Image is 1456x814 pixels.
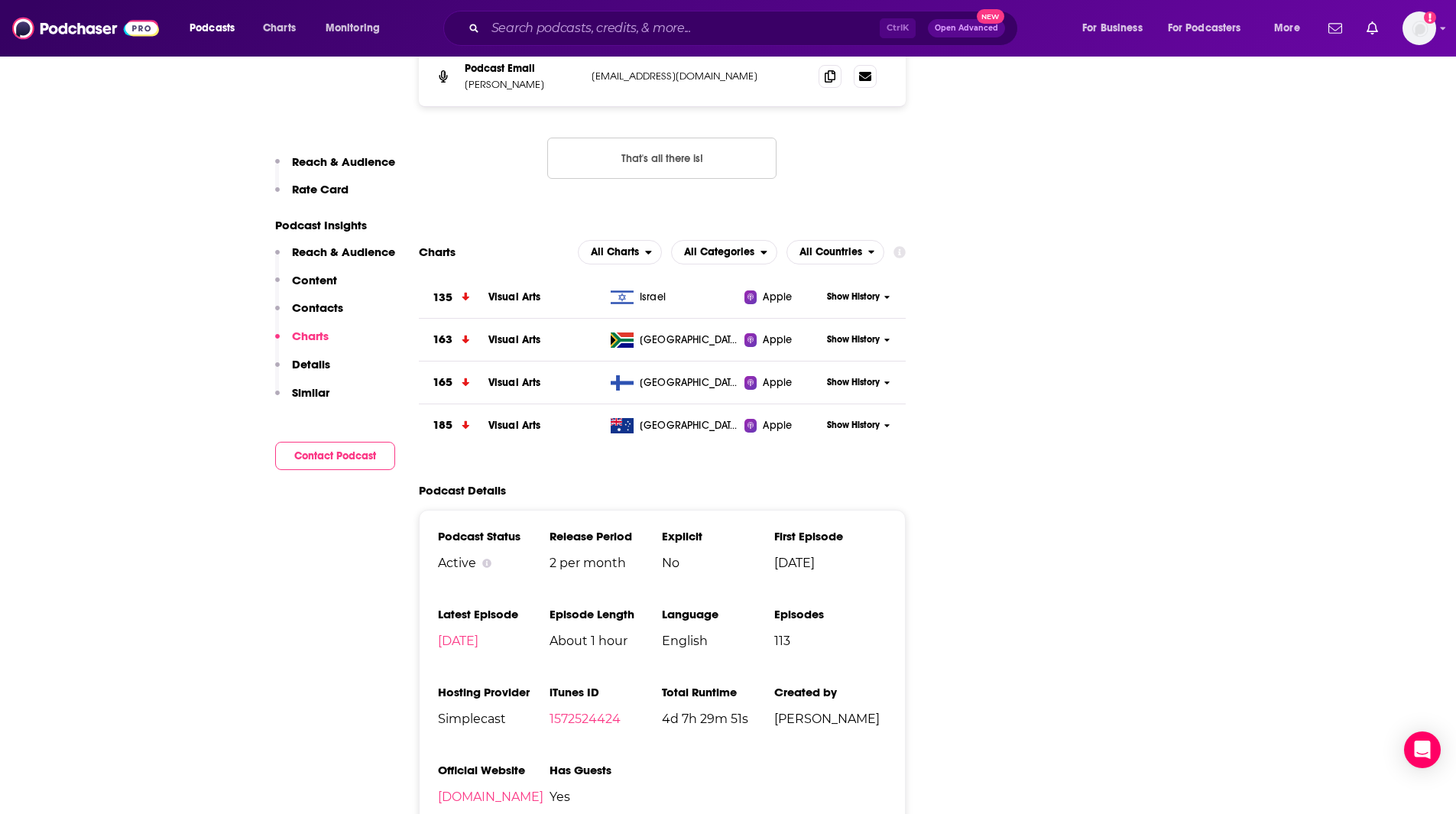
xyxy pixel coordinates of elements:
a: Apple [744,418,822,433]
div: Search podcasts, credits, & more... [458,11,1033,46]
span: [PERSON_NAME] [774,712,887,726]
span: Show History [827,419,880,432]
button: Show History [822,419,895,432]
span: All Charts [591,247,639,258]
h2: Podcast Details [419,483,506,498]
div: Active [438,556,550,570]
a: 163 [419,319,488,361]
button: open menu [671,240,777,264]
p: Similar [292,385,329,400]
p: [PERSON_NAME] [465,78,579,91]
a: [DOMAIN_NAME] [438,790,543,804]
span: All Categories [684,247,754,258]
button: Charts [275,329,329,357]
button: Similar [275,385,329,413]
span: Apple [763,418,792,433]
button: Details [275,357,330,385]
a: Apple [744,332,822,348]
a: [DATE] [438,634,478,648]
button: Show History [822,376,895,389]
h3: First Episode [774,529,887,543]
span: [DATE] [774,556,887,570]
a: 165 [419,362,488,404]
span: For Podcasters [1168,18,1241,39]
p: Reach & Audience [292,154,395,169]
span: Apple [763,290,792,305]
a: Visual Arts [488,419,541,432]
span: 113 [774,634,887,648]
span: Apple [763,332,792,348]
span: Open Advanced [935,24,998,32]
button: Content [275,273,337,301]
span: About 1 hour [550,634,662,648]
span: Visual Arts [488,376,541,389]
a: Visual Arts [488,333,541,346]
button: Show History [822,333,895,346]
span: No [662,556,774,570]
span: Israel [640,290,666,305]
span: Finland [640,375,739,391]
button: Nothing here. [547,138,777,179]
h3: iTunes ID [550,685,662,699]
button: Reach & Audience [275,245,395,273]
span: Ctrl K [880,18,916,38]
h3: 165 [433,374,452,391]
p: Podcast Insights [275,218,395,232]
p: Rate Card [292,182,349,196]
h3: Episode Length [550,607,662,621]
span: South Africa [640,332,739,348]
button: Rate Card [275,182,349,210]
span: Visual Arts [488,290,541,303]
img: User Profile [1402,11,1436,45]
h3: 135 [433,289,452,306]
h2: Charts [419,245,456,259]
a: Podchaser - Follow, Share and Rate Podcasts [12,14,159,43]
p: Reach & Audience [292,245,395,259]
span: Charts [263,18,296,39]
button: open menu [1158,16,1263,41]
h3: Episodes [774,607,887,621]
button: Open AdvancedNew [928,19,1005,37]
h3: Has Guests [550,763,662,777]
span: All Countries [799,247,862,258]
button: Show profile menu [1402,11,1436,45]
h3: Language [662,607,774,621]
button: Contacts [275,300,343,329]
span: More [1274,18,1300,39]
span: Show History [827,290,880,303]
h3: Hosting Provider [438,685,550,699]
input: Search podcasts, credits, & more... [485,16,880,41]
h3: 163 [433,331,452,349]
span: Australia [640,418,739,433]
span: Yes [550,790,662,804]
a: Show notifications dropdown [1322,15,1348,41]
h2: Countries [786,240,885,264]
a: [GEOGRAPHIC_DATA] [605,375,744,391]
a: 185 [419,404,488,446]
a: Apple [744,375,822,391]
p: [EMAIL_ADDRESS][DOMAIN_NAME] [592,70,794,83]
span: For Business [1082,18,1143,39]
h3: Created by [774,685,887,699]
button: Show History [822,290,895,303]
p: Charts [292,329,329,343]
span: English [662,634,774,648]
span: Monitoring [326,18,380,39]
button: open menu [786,240,885,264]
a: Apple [744,290,822,305]
span: New [977,9,1004,24]
a: [GEOGRAPHIC_DATA] [605,418,744,433]
button: open menu [179,16,255,41]
a: Israel [605,290,744,305]
svg: Add a profile image [1424,11,1436,24]
button: open menu [578,240,662,264]
span: Logged in as AtriaBooks [1402,11,1436,45]
button: Contact Podcast [275,442,395,470]
span: Podcasts [190,18,235,39]
h2: Categories [671,240,777,264]
a: 1572524424 [550,712,621,726]
p: Podcast Email [465,62,579,75]
a: Charts [253,16,305,41]
span: Show History [827,376,880,389]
